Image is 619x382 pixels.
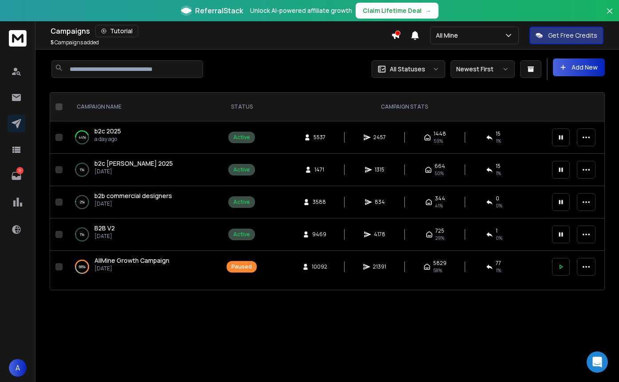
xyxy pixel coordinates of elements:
[78,133,86,142] p: 44 %
[313,134,325,141] span: 5537
[94,256,169,265] a: AllMine Growth Campaign
[94,168,173,175] p: [DATE]
[496,267,501,274] span: 1 %
[434,130,446,137] span: 1448
[435,227,444,234] span: 725
[434,137,443,144] span: 59 %
[233,231,250,238] div: Active
[375,199,385,206] span: 834
[94,265,169,272] p: [DATE]
[233,199,250,206] div: Active
[356,3,439,19] button: Claim Lifetime Deal→
[51,39,99,46] p: Campaigns added
[66,251,221,283] td: 68%AllMine Growth Campaign[DATE]
[312,231,326,238] span: 9469
[66,186,221,218] td: 2%b2b commercial designers[DATE]
[433,267,442,274] span: 58 %
[262,93,547,121] th: CAMPAIGN STATS
[94,159,173,168] a: b2c [PERSON_NAME] 2025
[373,134,386,141] span: 2457
[51,25,391,37] div: Campaigns
[435,195,445,202] span: 344
[94,136,121,143] p: a day ago
[94,191,172,200] a: b2b commercial designers
[195,5,243,16] span: ReferralStack
[231,263,252,270] div: Paused
[425,6,431,15] span: →
[496,130,501,137] span: 15
[66,93,221,121] th: CAMPAIGN NAME
[313,199,326,206] span: 3588
[314,166,324,173] span: 1471
[94,233,115,240] p: [DATE]
[496,137,501,144] span: 1 %
[375,166,384,173] span: 1315
[436,31,462,40] p: All Mine
[233,166,250,173] div: Active
[496,170,501,177] span: 1 %
[433,260,447,267] span: 5829
[221,93,262,121] th: STATUS
[94,200,172,207] p: [DATE]
[80,198,85,207] p: 2 %
[95,25,138,37] button: Tutorial
[66,218,221,251] td: 1%B2B V2[DATE]
[496,234,502,242] span: 0 %
[451,60,515,78] button: Newest First
[94,127,121,136] a: b2c 2025
[80,230,84,239] p: 1 %
[250,6,352,15] p: Unlock AI-powered affiliate growth
[496,227,498,234] span: 1
[80,165,84,174] p: 1 %
[79,262,86,271] p: 68 %
[548,31,597,40] p: Get Free Credits
[529,27,603,44] button: Get Free Credits
[8,167,25,185] a: 11
[9,359,27,377] button: A
[604,5,615,27] button: Close banner
[66,154,221,186] td: 1%b2c [PERSON_NAME] 2025[DATE]
[94,127,121,135] span: b2c 2025
[496,202,502,209] span: 0 %
[496,260,501,267] span: 77
[553,58,605,76] button: Add New
[233,134,250,141] div: Active
[435,163,445,170] span: 664
[496,195,499,202] span: 0
[435,202,443,209] span: 41 %
[374,231,385,238] span: 4178
[16,167,24,174] p: 11
[51,39,54,46] span: 5
[312,263,327,270] span: 10092
[94,224,115,233] a: B2B V2
[587,351,608,373] div: Open Intercom Messenger
[435,170,444,177] span: 50 %
[66,121,221,154] td: 44%b2c 2025a day ago
[373,263,386,270] span: 21391
[496,163,501,170] span: 15
[435,234,444,242] span: 29 %
[390,65,425,74] p: All Statuses
[94,224,115,232] span: B2B V2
